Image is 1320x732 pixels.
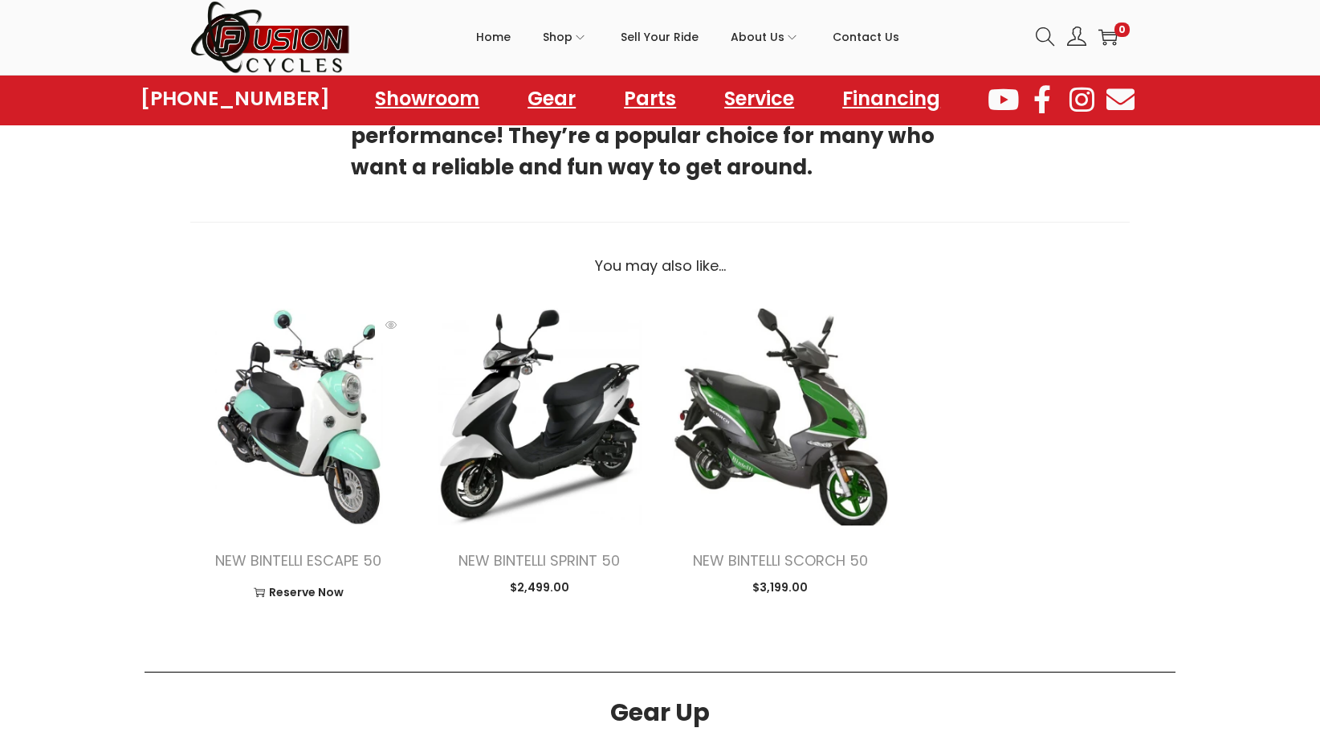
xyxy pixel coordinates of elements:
span: 2,499.00 [510,579,569,595]
nav: Primary navigation [351,1,1024,73]
a: Showroom [359,80,495,117]
span: Shop [543,17,572,57]
a: Service [708,80,810,117]
a: Gear [511,80,592,117]
a: Sell Your Ride [621,1,699,73]
a: Home [476,1,511,73]
span: $ [510,579,517,595]
a: NEW BINTELLI SPRINT 50 [458,550,620,570]
a: NEW BINTELLI ESCAPE 50 [215,550,381,570]
span: Sell Your Ride [621,17,699,57]
span: 3,199.00 [752,579,808,595]
nav: Menu [359,80,956,117]
h3: Gear Up [16,701,1304,725]
a: 0 [1098,27,1118,47]
a: Contact Us [833,1,899,73]
a: Parts [608,80,692,117]
span: Home [476,17,511,57]
a: Reserve Now [202,580,395,604]
span: $ [752,579,760,595]
span: About Us [731,17,784,57]
a: [PHONE_NUMBER] [141,88,330,110]
h2: You may also like… [190,235,1130,296]
a: Financing [826,80,956,117]
h5: Italica scooters are definitely known for their style and performance! They’re a popular choice f... [351,89,969,183]
a: About Us [731,1,801,73]
a: Shop [543,1,589,73]
a: NEW BINTELLI SCORCH 50 [693,550,868,570]
span: Contact Us [833,17,899,57]
span: Quick View [375,309,407,341]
